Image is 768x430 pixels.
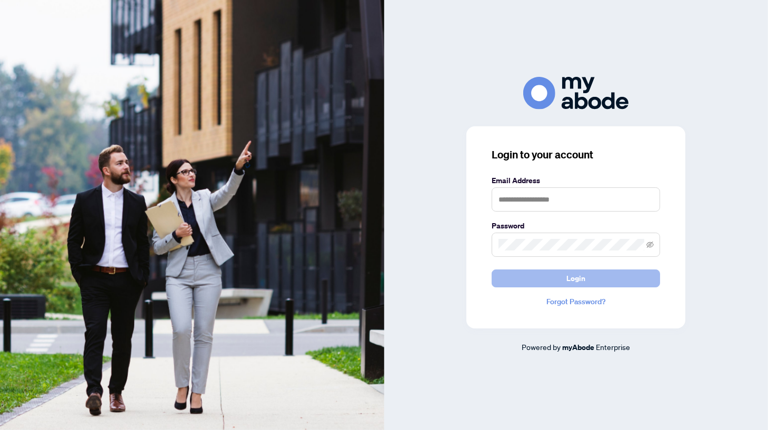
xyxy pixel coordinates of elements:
[566,270,585,287] span: Login
[522,342,561,352] span: Powered by
[492,175,660,186] label: Email Address
[492,220,660,232] label: Password
[562,342,594,353] a: myAbode
[596,342,630,352] span: Enterprise
[492,147,660,162] h3: Login to your account
[646,241,654,248] span: eye-invisible
[523,77,629,109] img: ma-logo
[492,296,660,307] a: Forgot Password?
[492,269,660,287] button: Login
